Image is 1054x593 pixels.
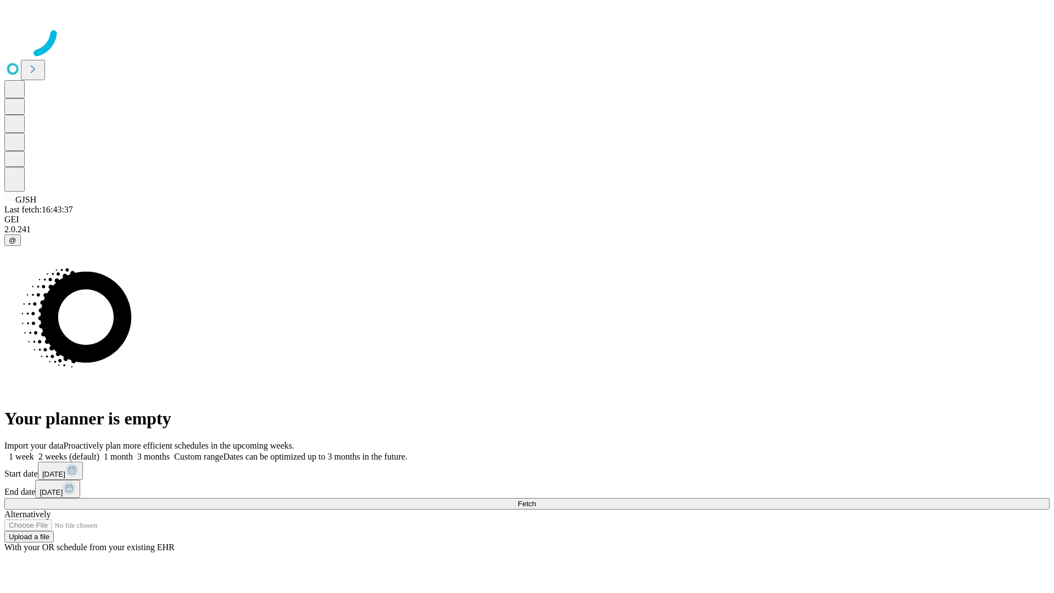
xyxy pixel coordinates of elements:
[4,480,1050,498] div: End date
[4,409,1050,429] h1: Your planner is empty
[174,452,223,461] span: Custom range
[38,452,99,461] span: 2 weeks (default)
[4,542,175,552] span: With your OR schedule from your existing EHR
[42,470,65,478] span: [DATE]
[4,498,1050,510] button: Fetch
[137,452,170,461] span: 3 months
[4,441,64,450] span: Import your data
[4,205,73,214] span: Last fetch: 16:43:37
[518,500,536,508] span: Fetch
[4,462,1050,480] div: Start date
[40,488,63,496] span: [DATE]
[4,510,51,519] span: Alternatively
[38,462,83,480] button: [DATE]
[64,441,294,450] span: Proactively plan more efficient schedules in the upcoming weeks.
[104,452,133,461] span: 1 month
[9,452,34,461] span: 1 week
[4,531,54,542] button: Upload a file
[4,225,1050,234] div: 2.0.241
[4,234,21,246] button: @
[15,195,36,204] span: GJSH
[223,452,407,461] span: Dates can be optimized up to 3 months in the future.
[4,215,1050,225] div: GEI
[35,480,80,498] button: [DATE]
[9,236,16,244] span: @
